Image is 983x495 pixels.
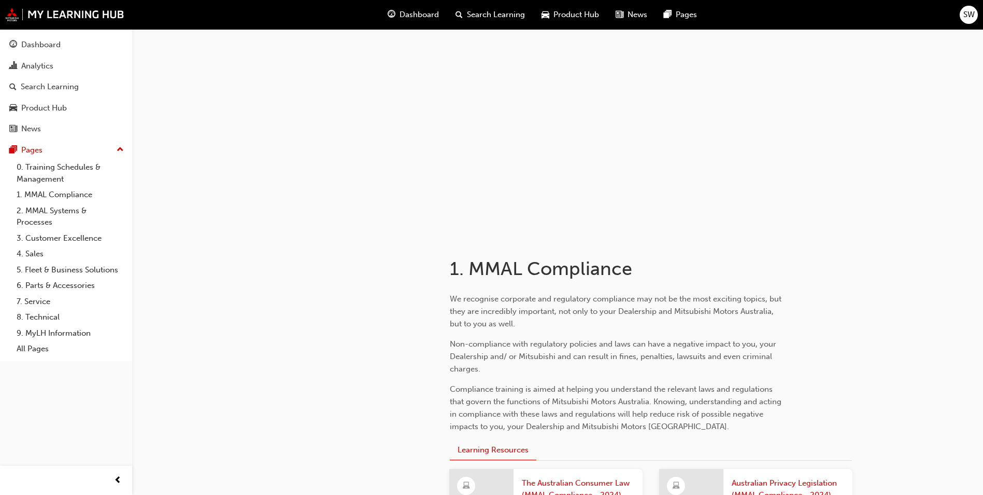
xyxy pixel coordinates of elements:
[450,384,783,431] span: Compliance training is aimed at helping you understand the relevant laws and regulations that gov...
[9,125,17,134] span: news-icon
[463,479,470,493] span: learningResourceType_ELEARNING-icon
[4,141,128,160] button: Pages
[12,159,128,187] a: 0. Training Schedules & Management
[4,57,128,76] a: Analytics
[5,8,124,21] img: mmal
[12,309,128,325] a: 8. Technical
[12,246,128,262] a: 4. Sales
[673,479,680,493] span: learningResourceType_ELEARNING-icon
[21,60,53,72] div: Analytics
[960,6,978,24] button: SW
[12,341,128,357] a: All Pages
[400,9,439,21] span: Dashboard
[12,325,128,341] a: 9. MyLH Information
[21,144,42,156] div: Pages
[4,119,128,139] a: News
[117,143,124,157] span: up-icon
[450,257,790,280] h1: 1. MMAL Compliance
[447,4,533,25] a: search-iconSearch Learning
[9,82,17,92] span: search-icon
[21,39,61,51] div: Dashboard
[21,102,67,114] div: Product Hub
[607,4,656,25] a: news-iconNews
[388,8,395,21] span: guage-icon
[12,230,128,246] a: 3. Customer Excellence
[9,104,17,113] span: car-icon
[533,4,607,25] a: car-iconProduct Hub
[12,187,128,203] a: 1. MMAL Compliance
[963,9,975,21] span: SW
[664,8,672,21] span: pages-icon
[4,99,128,118] a: Product Hub
[616,8,623,21] span: news-icon
[628,9,647,21] span: News
[9,146,17,155] span: pages-icon
[467,9,525,21] span: Search Learning
[21,81,79,93] div: Search Learning
[4,77,128,97] a: Search Learning
[12,278,128,294] a: 6. Parts & Accessories
[379,4,447,25] a: guage-iconDashboard
[4,35,128,54] a: Dashboard
[12,203,128,230] a: 2. MMAL Systems & Processes
[4,33,128,141] button: DashboardAnalyticsSearch LearningProduct HubNews
[542,8,549,21] span: car-icon
[12,262,128,278] a: 5. Fleet & Business Solutions
[676,9,697,21] span: Pages
[21,123,41,135] div: News
[450,294,783,328] span: We recognise corporate and regulatory compliance may not be the most exciting topics, but they ar...
[114,474,122,487] span: prev-icon
[553,9,599,21] span: Product Hub
[9,62,17,71] span: chart-icon
[9,40,17,50] span: guage-icon
[455,8,463,21] span: search-icon
[450,441,536,461] button: Learning Resources
[450,339,778,374] span: Non-compliance with regulatory policies and laws can have a negative impact to you, your Dealersh...
[656,4,705,25] a: pages-iconPages
[12,294,128,310] a: 7. Service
